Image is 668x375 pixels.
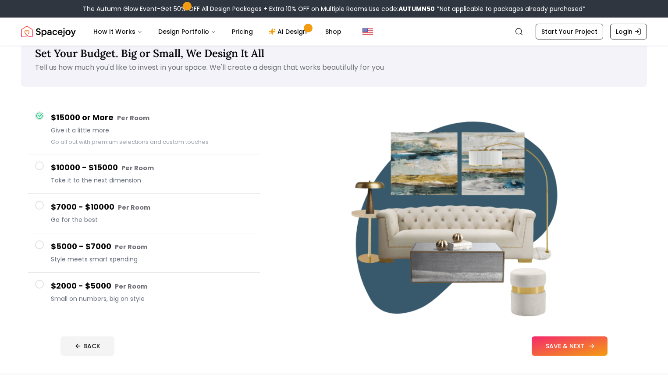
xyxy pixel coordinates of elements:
[51,280,253,293] h4: $2000 - $5000
[86,23,149,40] button: How It Works
[121,164,154,172] small: Per Room
[51,255,253,264] span: Style meets smart spending
[35,62,633,73] p: Tell us how much you'd like to invest in your space. We'll create a design that works beautifully...
[28,104,260,154] button: $15000 or More Per RoomGive it a little moreGo all out with premium selections and custom touches
[118,203,150,212] small: Per Room
[28,233,260,273] button: $5000 - $7000 Per RoomStyle meets smart spending
[28,194,260,233] button: $7000 - $10000 Per RoomGo for the best
[115,282,147,291] small: Per Room
[51,201,253,214] h4: $7000 - $10000
[262,23,316,40] a: AI Design
[225,23,260,40] a: Pricing
[51,161,253,174] h4: $10000 - $15000
[83,4,586,13] div: The Autumn Glow Event-Get 50% OFF All Design Packages + Extra 10% OFF on Multiple Rooms.
[610,24,647,39] a: Login
[51,138,209,146] small: Go all out with premium selections and custom touches
[35,46,264,60] span: Set Your Budget. Big or Small, We Design It All
[51,240,253,253] h4: $5000 - $7000
[51,126,253,135] span: Give it a little more
[151,23,223,40] button: Design Portfolio
[21,23,76,40] img: Spacejoy Logo
[51,111,253,124] h4: $15000 or More
[536,24,603,39] a: Start Your Project
[318,23,348,40] a: Shop
[51,215,253,224] span: Go for the best
[28,273,260,312] button: $2000 - $5000 Per RoomSmall on numbers, big on style
[398,4,435,13] b: AUTUMN50
[28,154,260,194] button: $10000 - $15000 Per RoomTake it to the next dimension
[21,23,76,40] a: Spacejoy
[51,176,253,185] span: Take it to the next dimension
[115,243,147,251] small: Per Room
[86,23,348,40] nav: Main
[51,294,253,303] span: Small on numbers, big on style
[21,18,647,46] nav: Global
[435,4,586,13] span: *Not applicable to packages already purchased*
[60,336,114,356] button: BACK
[369,4,435,13] span: Use code:
[117,114,149,122] small: Per Room
[362,26,373,37] img: United States
[532,336,608,356] button: SAVE & NEXT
